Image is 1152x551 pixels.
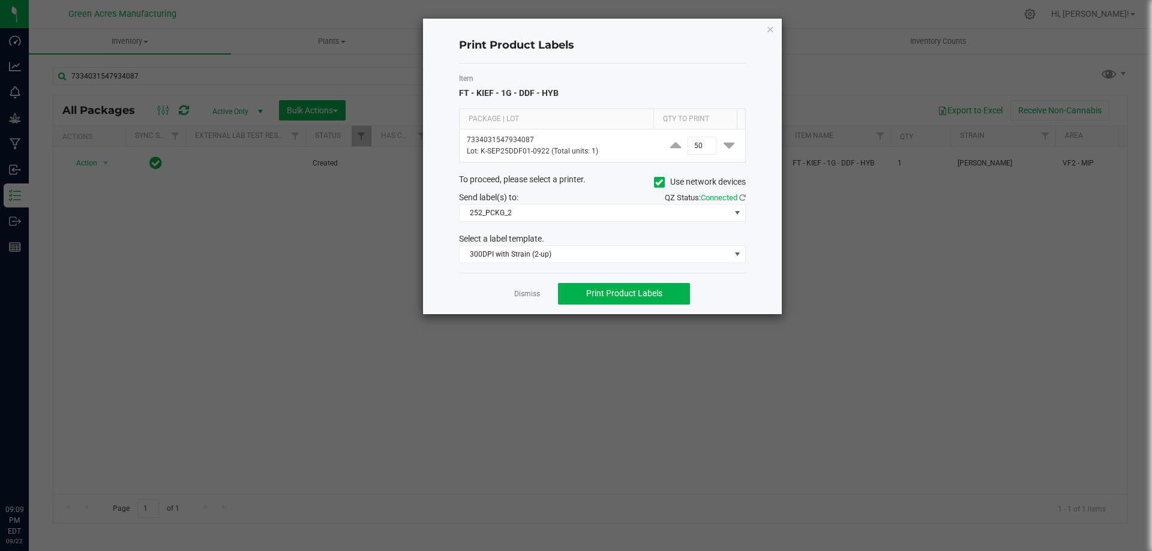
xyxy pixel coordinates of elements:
[653,109,737,130] th: Qty to Print
[558,283,690,305] button: Print Product Labels
[450,233,755,245] div: Select a label template.
[514,289,540,299] a: Dismiss
[35,453,50,468] iframe: Resource center unread badge
[459,38,746,53] h4: Print Product Labels
[12,455,48,491] iframe: Resource center
[586,288,662,298] span: Print Product Labels
[459,88,559,98] span: FT - KIEF - 1G - DDF - HYB
[460,246,730,263] span: 300DPI with Strain (2-up)
[460,109,653,130] th: Package | Lot
[665,193,746,202] span: QZ Status:
[701,193,737,202] span: Connected
[459,192,518,202] span: Send label(s) to:
[467,134,652,146] p: 7334031547934087
[459,73,746,84] label: Item
[460,204,730,221] span: 252_PCKG_2
[450,173,755,191] div: To proceed, please select a printer.
[654,176,746,188] label: Use network devices
[467,146,652,157] p: Lot: K-SEP25DDF01-0922 (Total units: 1)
